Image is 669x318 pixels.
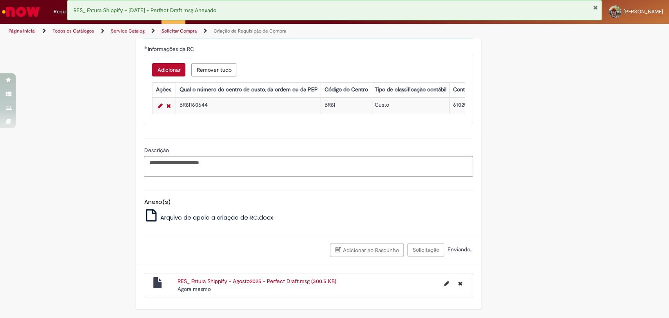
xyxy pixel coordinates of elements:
th: Qual o número do centro de custo, da ordem ou da PEP [176,82,321,97]
th: Ações [152,82,176,97]
span: Requisições [54,8,81,16]
th: Código do Centro [321,82,371,97]
a: Editar Linha 1 [156,101,164,111]
button: Remove all rows for Informações da RC [191,63,236,76]
textarea: Descrição [144,156,473,177]
span: RES_ Fatura Shippify - [DATE] - Perfect Draft.msg Anexado [73,7,216,14]
span: [PERSON_NAME] [624,8,663,15]
a: Página inicial [9,28,36,34]
ul: Trilhas de página [6,24,440,38]
td: BR8I [321,98,371,114]
time: 30/09/2025 09:21:33 [178,285,211,293]
a: Criação de Requisição de Compra [214,28,286,34]
td: BR8I160644 [176,98,321,114]
a: Solicitar Compra [161,28,197,34]
a: Remover linha 1 [164,101,172,111]
th: Tipo de classificação contábil [371,82,450,97]
span: Arquivo de apoio a criação de RC.docx [160,213,273,222]
td: 6102504 [450,98,493,114]
img: ServiceNow [1,4,41,20]
a: Todos os Catálogos [53,28,94,34]
button: Editar nome de arquivo RES_ Fatura Shippify - Agosto2025 - Perfect Draft.msg [439,277,453,290]
span: Enviando... [446,246,473,253]
th: Conta do razão [450,82,493,97]
a: RES_ Fatura Shippify - Agosto2025 - Perfect Draft.msg (300.5 KB) [178,278,336,285]
button: Add a row for Informações da RC [152,63,185,76]
span: Obrigatório Preenchido [144,46,147,49]
span: Informações da RC [147,45,195,53]
span: Descrição [144,147,170,154]
span: Agora mesmo [178,285,211,293]
td: Custo [371,98,450,114]
h5: Anexo(s) [144,199,473,205]
button: Excluir RES_ Fatura Shippify - Agosto2025 - Perfect Draft.msg [453,277,467,290]
button: Fechar Notificação [593,4,598,11]
a: Arquivo de apoio a criação de RC.docx [144,213,273,222]
a: Service Catalog [111,28,145,34]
